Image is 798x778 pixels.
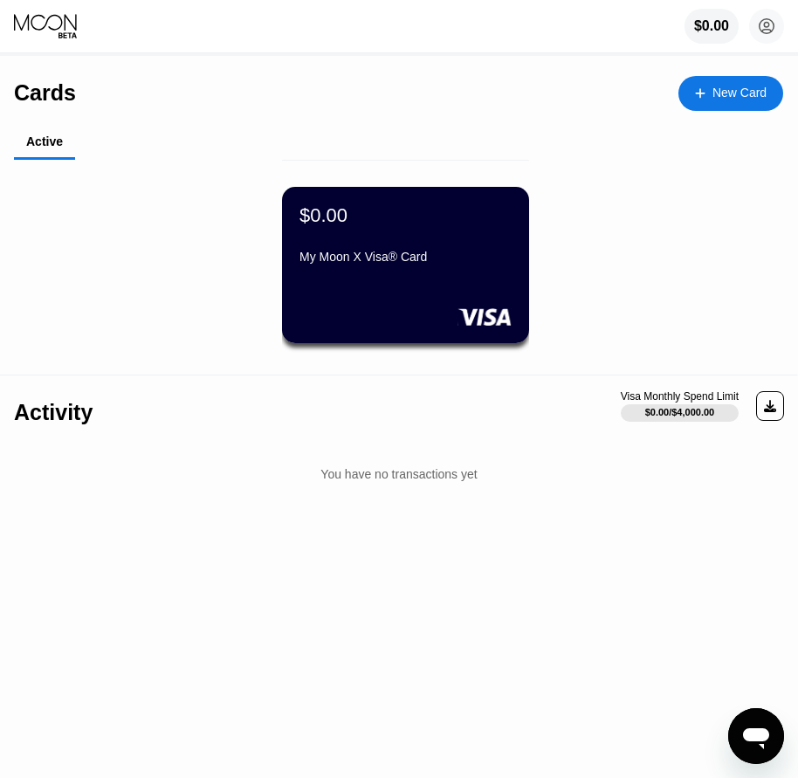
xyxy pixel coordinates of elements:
div: You have no transactions yet [14,450,784,499]
div: $0.00 / $4,000.00 [645,407,715,417]
iframe: Button to launch messaging window [728,708,784,764]
div: $0.00My Moon X Visa® Card [282,187,529,343]
div: Cards [14,80,76,106]
div: New Card [712,86,767,100]
div: $0.00 [299,204,347,227]
div: $0.00 [694,18,729,34]
div: Activity [14,400,93,425]
div: My Moon X Visa® Card [299,250,512,264]
div: Active [26,134,63,148]
div: $0.00 [684,9,739,44]
div: Visa Monthly Spend Limit$0.00/$4,000.00 [621,390,739,422]
div: New Card [678,76,783,111]
div: Visa Monthly Spend Limit [621,390,739,403]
